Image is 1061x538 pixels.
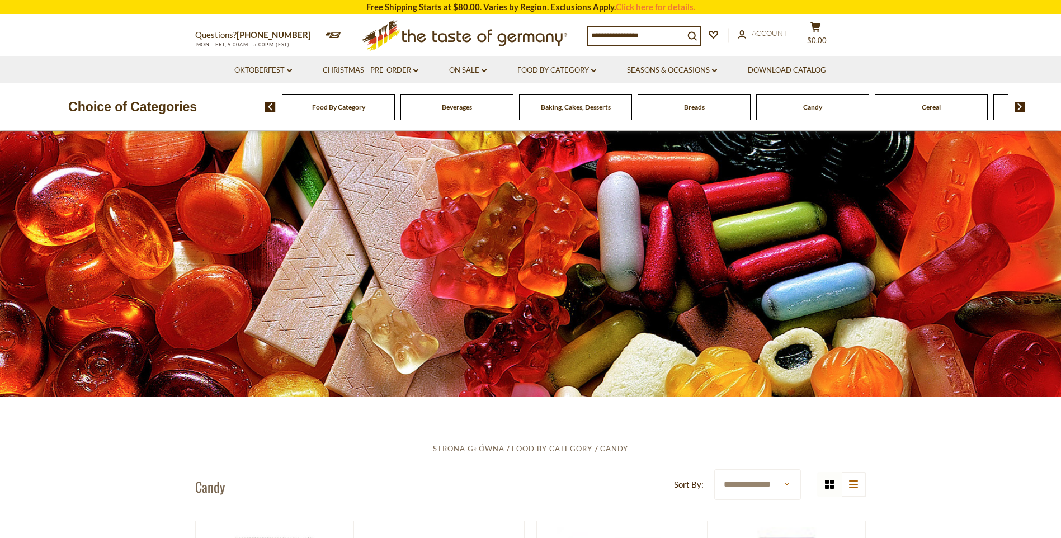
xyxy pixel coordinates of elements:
[738,27,788,40] a: Account
[807,36,827,45] span: $0.00
[616,2,695,12] a: Click here for details.
[541,103,611,111] a: Baking, Cakes, Desserts
[748,64,826,77] a: Download Catalog
[803,103,822,111] a: Candy
[674,478,704,492] label: Sort By:
[312,103,365,111] a: Food By Category
[195,478,225,495] h1: Candy
[195,28,319,43] p: Questions?
[234,64,292,77] a: Oktoberfest
[627,64,717,77] a: Seasons & Occasions
[684,103,705,111] a: Breads
[449,64,487,77] a: On Sale
[922,103,941,111] a: Cereal
[323,64,418,77] a: Christmas - PRE-ORDER
[1015,102,1025,112] img: next arrow
[433,444,504,453] a: Strona główna
[442,103,472,111] a: Beverages
[195,41,290,48] span: MON - FRI, 9:00AM - 5:00PM (EST)
[600,444,628,453] a: Candy
[517,64,596,77] a: Food By Category
[752,29,788,37] span: Account
[512,444,592,453] a: Food By Category
[265,102,276,112] img: previous arrow
[799,22,833,50] button: $0.00
[237,30,311,40] a: [PHONE_NUMBER]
